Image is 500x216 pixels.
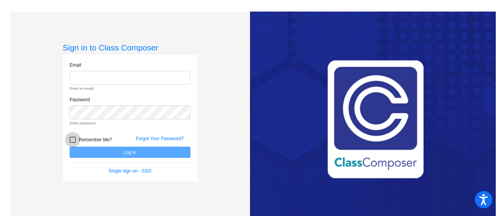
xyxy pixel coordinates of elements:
label: Email [70,62,81,69]
a: Forgot Your Password? [136,136,184,141]
button: Log In [70,147,190,158]
h3: Sign in to Class Composer [63,43,197,52]
small: Enter password. [70,121,190,126]
label: Password [70,96,90,103]
span: Remember Me? [79,135,112,144]
a: Single sign on - SSO [108,168,151,174]
small: Enter an email. [70,86,190,91]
